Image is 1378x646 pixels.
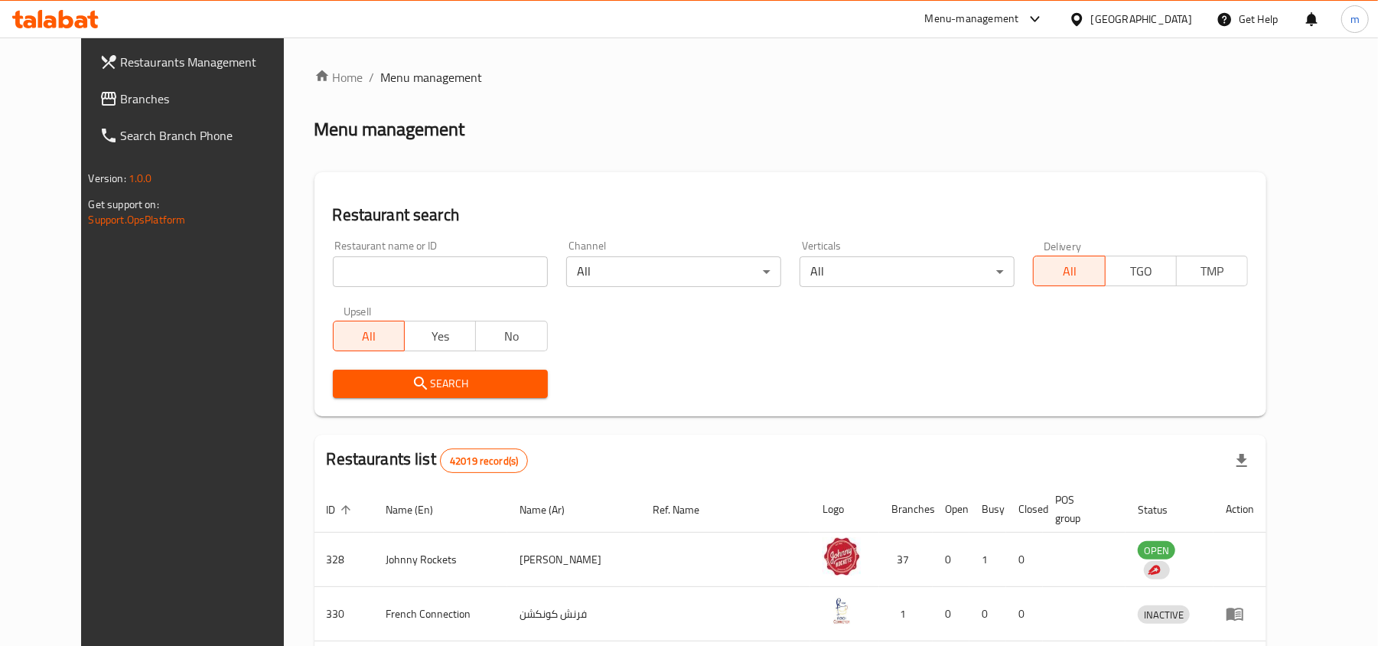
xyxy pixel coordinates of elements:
th: Branches [879,486,933,533]
td: 330 [314,587,374,641]
span: 1.0.0 [129,168,152,188]
th: Logo [810,486,879,533]
button: All [1033,256,1105,286]
div: Menu [1226,605,1254,623]
span: Ref. Name [653,501,719,519]
span: Menu management [381,68,483,86]
button: TGO [1105,256,1177,286]
th: Open [933,486,969,533]
button: All [333,321,405,351]
td: [PERSON_NAME] [507,533,640,587]
span: Get support on: [89,194,159,214]
div: [GEOGRAPHIC_DATA] [1091,11,1192,28]
span: 42019 record(s) [441,454,527,468]
nav: breadcrumb [314,68,1267,86]
td: 328 [314,533,374,587]
span: Version: [89,168,126,188]
button: Yes [404,321,476,351]
th: Action [1213,486,1266,533]
h2: Menu management [314,117,465,142]
span: Restaurants Management [121,53,299,71]
span: POS group [1055,491,1107,527]
td: فرنش كونكشن [507,587,640,641]
td: Johnny Rockets [374,533,508,587]
span: Branches [121,90,299,108]
img: delivery hero logo [1147,563,1161,577]
img: French Connection [823,592,861,630]
label: Upsell [344,305,372,316]
label: Delivery [1044,240,1082,251]
a: Support.OpsPlatform [89,210,186,230]
span: Search Branch Phone [121,126,299,145]
td: 0 [1006,533,1043,587]
td: 0 [1006,587,1043,641]
li: / [370,68,375,86]
input: Search for restaurant name or ID.. [333,256,548,287]
span: Search [345,374,536,393]
div: OPEN [1138,541,1175,560]
td: French Connection [374,587,508,641]
div: Menu-management [925,10,1019,28]
span: Name (Ar) [520,501,585,519]
button: TMP [1176,256,1248,286]
span: No [482,325,541,347]
h2: Restaurants list [327,448,529,473]
span: ID [327,501,356,519]
span: TMP [1183,260,1242,282]
td: 0 [933,587,969,641]
a: Branches [87,80,311,117]
div: Indicates that the vendor menu management has been moved to DH Catalog service [1144,561,1170,579]
span: Name (En) [386,501,454,519]
span: All [1040,260,1099,282]
span: m [1350,11,1360,28]
h2: Restaurant search [333,204,1249,227]
div: INACTIVE [1138,605,1190,624]
span: INACTIVE [1138,606,1190,624]
span: TGO [1112,260,1171,282]
span: All [340,325,399,347]
div: All [566,256,781,287]
button: Search [333,370,548,398]
th: Closed [1006,486,1043,533]
span: OPEN [1138,542,1175,560]
th: Busy [969,486,1006,533]
td: 0 [969,587,1006,641]
a: Search Branch Phone [87,117,311,154]
a: Restaurants Management [87,44,311,80]
td: 0 [933,533,969,587]
div: All [800,256,1015,287]
td: 37 [879,533,933,587]
img: Johnny Rockets [823,537,861,576]
td: 1 [969,533,1006,587]
span: Status [1138,501,1187,519]
td: 1 [879,587,933,641]
a: Home [314,68,363,86]
div: Export file [1223,442,1260,479]
div: Total records count [440,449,528,473]
button: No [475,321,547,351]
span: Yes [411,325,470,347]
